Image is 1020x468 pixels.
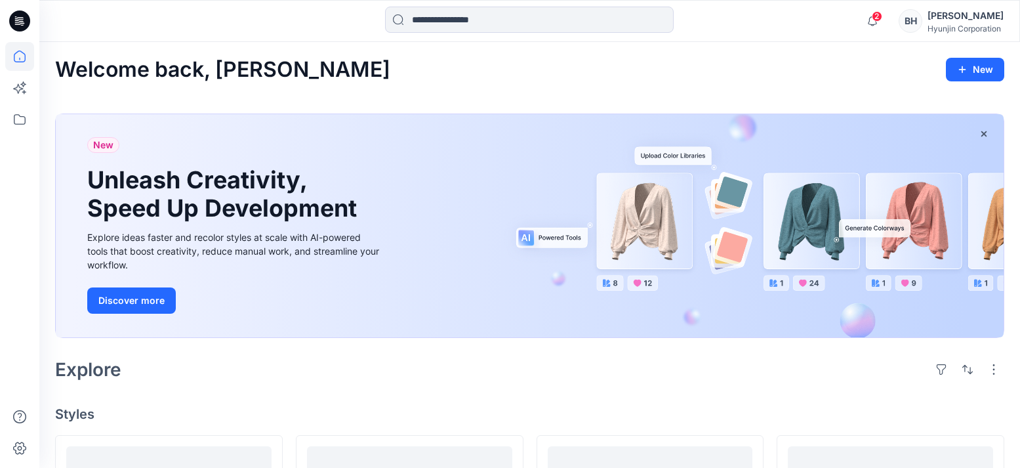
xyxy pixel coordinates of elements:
div: Hyunjin Corporation [928,24,1004,33]
h2: Explore [55,359,121,380]
a: Discover more [87,287,382,314]
h4: Styles [55,406,1004,422]
div: [PERSON_NAME] [928,8,1004,24]
div: BH [899,9,922,33]
span: New [93,137,113,153]
div: Explore ideas faster and recolor styles at scale with AI-powered tools that boost creativity, red... [87,230,382,272]
button: Discover more [87,287,176,314]
h2: Welcome back, [PERSON_NAME] [55,58,390,82]
span: 2 [872,11,882,22]
button: New [946,58,1004,81]
h1: Unleash Creativity, Speed Up Development [87,166,363,223]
